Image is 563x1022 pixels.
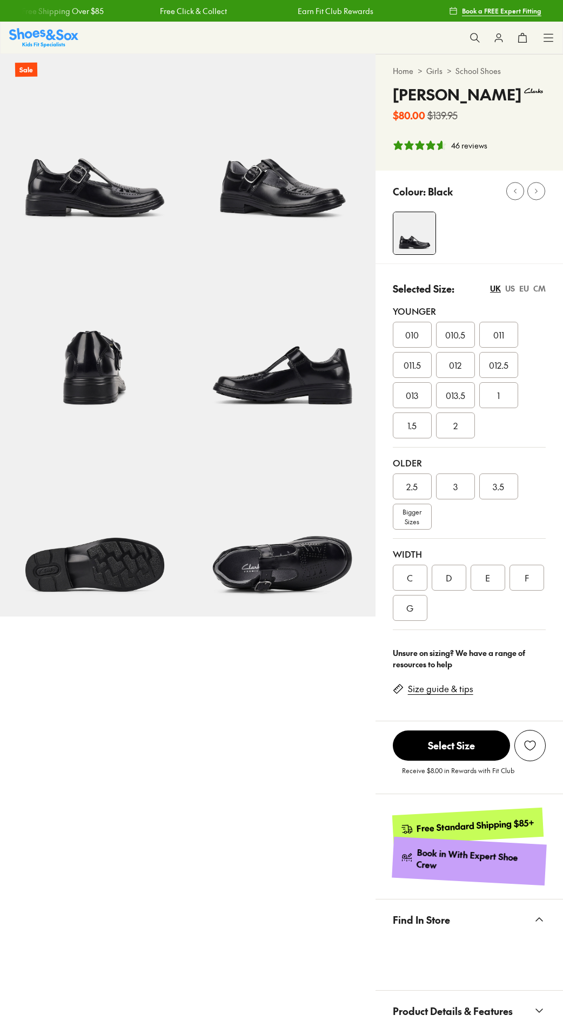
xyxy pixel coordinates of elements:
div: E [471,565,505,591]
div: Free Standard Shipping $85+ [416,816,534,834]
p: Selected Size: [393,281,454,296]
span: 2.5 [406,480,418,493]
span: 3.5 [493,480,504,493]
button: Select Size [393,730,510,761]
p: Black [428,184,453,199]
span: Book a FREE Expert Fitting [462,6,541,16]
span: Find In Store [393,904,450,936]
p: Colour: [393,184,426,199]
a: Girls [426,65,443,77]
button: Find In Store [376,899,563,940]
div: G [393,595,427,621]
div: > > [393,65,546,77]
button: Add to Wishlist [514,730,546,761]
a: Home [393,65,413,77]
h4: [PERSON_NAME] [393,83,521,106]
img: 4-114981_1 [393,212,435,254]
span: 013.5 [446,389,465,402]
span: 011 [493,328,504,341]
b: $80.00 [393,108,425,123]
span: Select Size [393,730,510,761]
div: D [432,565,466,591]
span: 1 [497,389,500,402]
a: Free Shipping Over $85 [22,5,104,17]
a: Book a FREE Expert Fitting [449,1,541,21]
span: 010 [405,328,419,341]
span: 011.5 [404,358,421,371]
div: EU [519,283,529,294]
div: Older [393,456,546,469]
span: 012 [449,358,461,371]
a: Free Click & Collect [159,5,226,17]
iframe: Find in Store [393,940,546,977]
img: SNS_Logo_Responsive.svg [9,28,78,47]
span: 010.5 [445,328,465,341]
a: Book in With Expert Shoe Crew [392,836,547,885]
div: UK [490,283,501,294]
span: 1.5 [407,419,417,432]
div: CM [533,283,546,294]
a: Size guide & tips [408,683,473,695]
span: 2 [453,419,458,432]
img: 7-114984_1 [187,241,375,429]
div: 46 reviews [451,140,487,151]
img: Vendor logo [521,83,546,98]
button: 4.72 stars, 46 ratings [393,140,487,151]
div: Unsure on sizing? We have a range of resources to help [393,647,546,670]
s: $139.95 [427,108,458,123]
img: 9-527179_1 [187,429,375,617]
div: Book in With Expert Shoe Crew [416,847,538,876]
img: 5-114982_1 [187,54,375,241]
a: Shoes & Sox [9,28,78,47]
div: Width [393,547,546,560]
a: School Shoes [455,65,501,77]
span: 013 [406,389,418,402]
a: Earn Fit Club Rewards [298,5,373,17]
span: Bigger Sizes [403,507,421,526]
div: F [510,565,544,591]
p: Receive $8.00 in Rewards with Fit Club [402,766,514,785]
span: 012.5 [489,358,508,371]
div: Younger [393,304,546,317]
a: Free Standard Shipping $85+ [392,808,543,844]
div: C [393,565,427,591]
p: Sale [15,63,37,77]
div: US [505,283,515,294]
span: 3 [453,480,458,493]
